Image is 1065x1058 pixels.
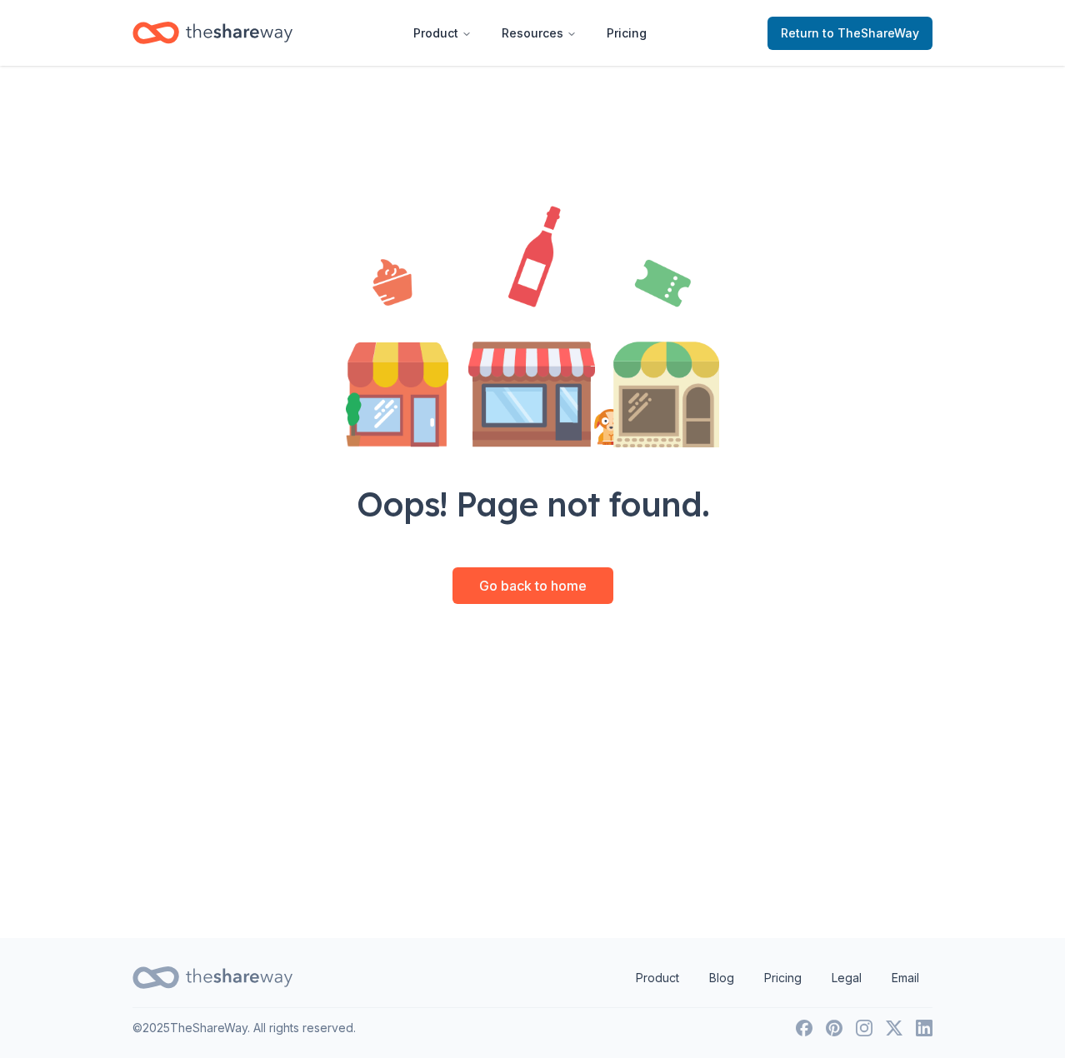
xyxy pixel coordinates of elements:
nav: Main [400,13,660,52]
span: to TheShareWay [822,26,919,40]
span: Return [781,23,919,43]
a: Email [878,961,932,995]
a: Home [132,13,292,52]
a: Blog [696,961,747,995]
div: Oops! Page not found. [239,481,826,527]
a: Go back to home [452,567,613,604]
a: Pricing [751,961,815,995]
button: Product [400,17,485,50]
a: Legal [818,961,875,995]
button: Resources [488,17,590,50]
nav: quick links [622,961,932,995]
a: Product [622,961,692,995]
a: Pricing [593,17,660,50]
img: Illustration for landing page [346,206,719,447]
p: © 2025 TheShareWay. All rights reserved. [132,1018,356,1038]
a: Returnto TheShareWay [767,17,932,50]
